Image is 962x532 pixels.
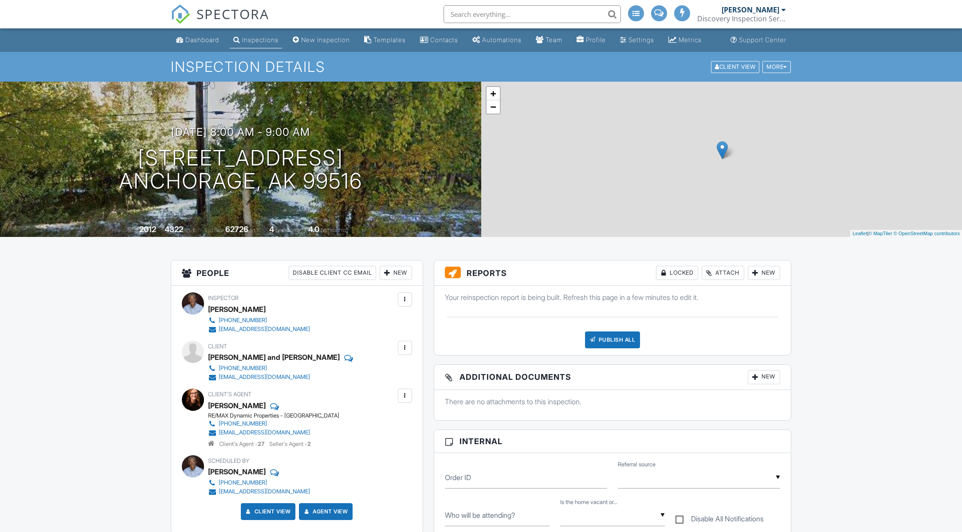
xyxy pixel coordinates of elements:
[208,419,332,428] a: [PHONE_NUMBER]
[302,507,348,516] a: Agent View
[308,225,319,234] div: 4.0
[618,461,656,469] label: Referral source
[219,374,310,381] div: [EMAIL_ADDRESS][DOMAIN_NAME]
[196,4,269,23] span: SPECTORA
[289,266,376,280] div: Disable Client CC Email
[301,36,350,43] div: New Inspection
[165,225,183,234] div: 4322
[242,36,279,43] div: Inspections
[434,430,791,453] h3: Internal
[208,325,310,334] a: [EMAIL_ADDRESS][DOMAIN_NAME]
[702,266,744,280] div: Attach
[321,227,346,233] span: bathrooms
[250,227,261,233] span: sq.ft.
[852,231,867,236] a: Leaflet
[850,230,962,237] div: |
[208,343,227,350] span: Client
[679,36,702,43] div: Metrics
[445,292,781,302] p: Your reinspection report is being built. Refresh this page in a few minutes to edit it.
[208,478,310,487] a: [PHONE_NUMBER]
[434,365,791,390] h3: Additional Documents
[258,441,264,447] strong: 27
[469,32,525,48] a: Automations (Advanced)
[739,36,786,43] div: Support Center
[128,227,138,233] span: Built
[208,303,266,316] div: [PERSON_NAME]
[710,63,762,70] a: Client View
[208,391,251,398] span: Client's Agent
[585,331,640,348] div: Publish All
[748,266,780,280] div: New
[171,4,190,24] img: The Best Home Inspection Software - Spectora
[307,441,311,447] strong: 2
[616,32,658,48] a: Settings
[361,32,409,48] a: Templates
[208,457,249,464] span: Scheduled By
[219,317,267,324] div: [PHONE_NUMBER]
[208,487,310,496] a: [EMAIL_ADDRESS][DOMAIN_NAME]
[173,32,223,48] a: Dashboard
[445,504,550,526] input: Who will be attending?
[119,146,362,193] h1: [STREET_ADDRESS] Anchorage, AK 99516
[208,295,239,301] span: Inspector
[373,36,406,43] div: Templates
[656,266,698,280] div: Locked
[139,225,156,234] div: 2012
[560,498,617,506] label: Is the home vacant or occupied?
[573,32,609,48] a: Company Profile
[697,14,786,23] div: Discovery Inspection Services
[665,32,705,48] a: Metrics
[445,473,471,482] label: Order ID
[219,326,310,333] div: [EMAIL_ADDRESS][DOMAIN_NAME]
[171,12,269,31] a: SPECTORA
[219,365,267,372] div: [PHONE_NUMBER]
[628,36,654,43] div: Settings
[219,441,266,447] span: Client's Agent -
[208,428,332,437] a: [EMAIL_ADDRESS][DOMAIN_NAME]
[487,87,500,100] a: Zoom in
[445,510,515,520] label: Who will be attending?
[275,227,300,233] span: bedrooms
[445,397,781,406] p: There are no attachments to this inspection.
[727,32,790,48] a: Support Center
[219,420,267,427] div: [PHONE_NUMBER]
[219,429,310,436] div: [EMAIL_ADDRESS][DOMAIN_NAME]
[171,126,310,138] h3: [DATE] 8:00 am - 9:00 am
[532,32,566,48] a: Team
[208,364,348,373] a: [PHONE_NUMBER]
[289,32,353,48] a: New Inspection
[722,5,779,14] div: [PERSON_NAME]
[244,507,291,516] a: Client View
[171,59,792,75] h1: Inspection Details
[762,61,791,73] div: More
[208,465,266,478] div: [PERSON_NAME]
[225,225,248,234] div: 62726
[208,316,310,325] a: [PHONE_NUMBER]
[430,36,458,43] div: Contacts
[269,441,311,447] span: Seller's Agent -
[894,231,960,236] a: © OpenStreetMap contributors
[482,36,522,43] div: Automations
[208,351,340,364] div: [PERSON_NAME] and [PERSON_NAME]
[185,227,197,233] span: sq. ft.
[219,488,310,495] div: [EMAIL_ADDRESS][DOMAIN_NAME]
[269,225,274,234] div: 4
[219,479,267,486] div: [PHONE_NUMBER]
[868,231,892,236] a: © MapTiler
[205,227,224,233] span: Lot Size
[444,5,621,23] input: Search everything...
[208,399,266,412] a: [PERSON_NAME]
[185,36,219,43] div: Dashboard
[416,32,462,48] a: Contacts
[748,370,780,384] div: New
[487,100,500,114] a: Zoom out
[546,36,562,43] div: Team
[380,266,412,280] div: New
[586,36,606,43] div: Profile
[208,373,348,382] a: [EMAIL_ADDRESS][DOMAIN_NAME]
[711,61,759,73] div: Client View
[208,412,339,419] div: RE/MAX Dynamic Properties - [GEOGRAPHIC_DATA]
[230,32,282,48] a: Inspections
[675,515,764,526] label: Disable All Notifications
